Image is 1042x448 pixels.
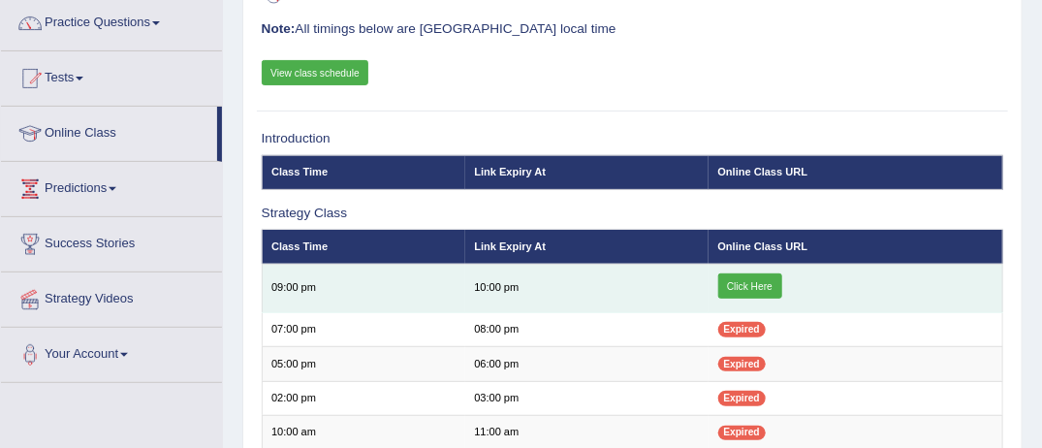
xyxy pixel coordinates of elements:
td: 03:00 pm [465,381,709,415]
th: Link Expiry At [465,155,709,189]
a: Your Account [1,328,222,376]
th: Link Expiry At [465,230,709,264]
span: Expired [718,322,766,336]
th: Class Time [262,155,465,189]
td: 06:00 pm [465,347,709,381]
b: Note: [262,21,296,36]
span: Expired [718,357,766,371]
td: 02:00 pm [262,381,465,415]
a: Online Class [1,107,217,155]
a: Click Here [718,273,782,299]
td: 10:00 pm [465,264,709,312]
a: Predictions [1,162,222,210]
a: Strategy Videos [1,272,222,321]
h3: All timings below are [GEOGRAPHIC_DATA] local time [262,22,1004,37]
td: 09:00 pm [262,264,465,312]
h3: Introduction [262,132,1004,146]
span: Expired [718,426,766,440]
th: Online Class URL [709,155,1003,189]
a: View class schedule [262,60,369,85]
th: Class Time [262,230,465,264]
td: 07:00 pm [262,312,465,346]
th: Online Class URL [709,230,1003,264]
a: Tests [1,51,222,100]
td: 08:00 pm [465,312,709,346]
td: 05:00 pm [262,347,465,381]
a: Success Stories [1,217,222,266]
h3: Strategy Class [262,207,1004,221]
span: Expired [718,391,766,405]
